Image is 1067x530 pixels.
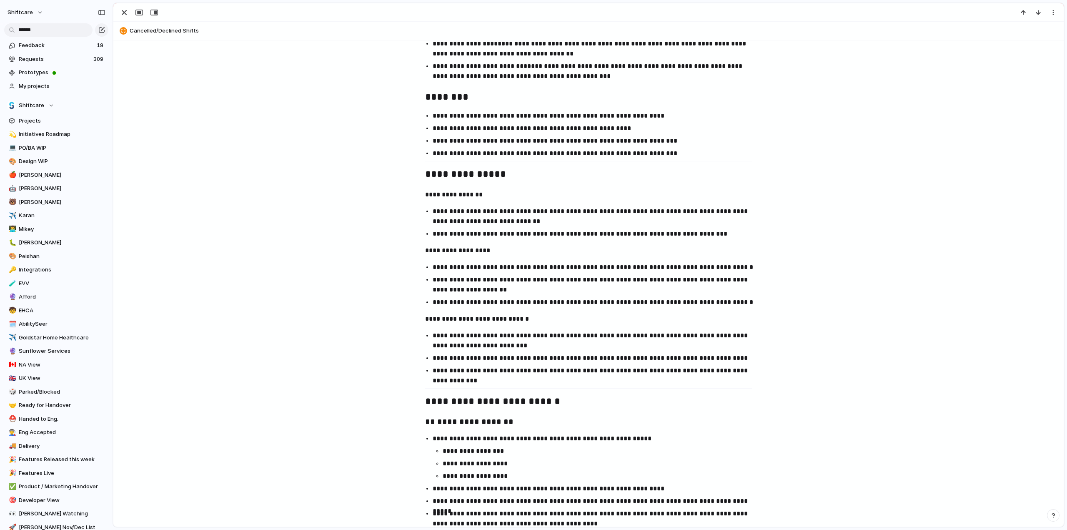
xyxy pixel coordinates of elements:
button: 🎨 [8,157,16,166]
button: Shiftcare [4,99,108,112]
div: 🇬🇧 [9,374,15,383]
span: Parked/Blocked [19,388,105,396]
span: [PERSON_NAME] [19,198,105,206]
a: 🔮Sunflower Services [4,345,108,357]
button: 🍎 [8,171,16,179]
span: NA View [19,361,105,369]
button: Cancelled/Declined Shifts [117,24,1060,38]
span: AbilitySeer [19,320,105,328]
div: 🎨 [9,251,15,261]
div: 👨‍🏭 [9,428,15,437]
a: ✈️Goldstar Home Healthcare [4,332,108,344]
button: 🤖 [8,184,16,193]
button: ⛑️ [8,415,16,423]
a: 🔮Afford [4,291,108,303]
a: 🚚Delivery [4,440,108,452]
button: 💫 [8,130,16,138]
a: Prototypes [4,66,108,79]
div: ✈️ [9,211,15,221]
a: 💫Initiatives Roadmap [4,128,108,141]
button: 🎉 [8,455,16,464]
div: ✅Product / Marketing Handover [4,480,108,493]
button: 🔮 [8,347,16,355]
div: 🎨Design WIP [4,155,108,168]
div: 🎲 [9,387,15,397]
span: Delivery [19,442,105,450]
div: ✅ [9,482,15,492]
button: shiftcare [4,6,48,19]
button: 🗓️ [8,320,16,328]
a: ⛑️Handed to Eng. [4,413,108,425]
span: Handed to Eng. [19,415,105,423]
span: Initiatives Roadmap [19,130,105,138]
div: 🎯Developer View [4,494,108,507]
button: 🤝 [8,401,16,409]
div: 🔮 [9,292,15,302]
span: Eng Accepted [19,428,105,437]
button: 🧒 [8,306,16,315]
span: Shiftcare [19,101,44,110]
a: 🇬🇧UK View [4,372,108,384]
button: 👀 [8,510,16,518]
span: Sunflower Services [19,347,105,355]
span: Mikey [19,225,105,234]
button: 🇨🇦 [8,361,16,369]
a: 🧪EVV [4,277,108,290]
a: 🤖[PERSON_NAME] [4,182,108,195]
span: Peishan [19,252,105,261]
div: 🇨🇦NA View [4,359,108,371]
span: [PERSON_NAME] [19,171,105,179]
div: 💫 [9,130,15,139]
div: 🔑 [9,265,15,275]
div: 🤖 [9,184,15,193]
div: 🎉 [9,468,15,478]
button: 🇬🇧 [8,374,16,382]
button: 💻 [8,144,16,152]
a: 👨‍🏭Eng Accepted [4,426,108,439]
a: 👀[PERSON_NAME] Watching [4,507,108,520]
a: 🗓️AbilitySeer [4,318,108,330]
button: 🐛 [8,239,16,247]
div: 👀 [9,509,15,519]
a: Feedback19 [4,39,108,52]
a: 🔑Integrations [4,264,108,276]
button: 🚚 [8,442,16,450]
a: 🎉Features Released this week [4,453,108,466]
span: Requests [19,55,91,63]
a: 🎉Features Live [4,467,108,480]
span: Design WIP [19,157,105,166]
span: Karan [19,211,105,220]
a: Projects [4,115,108,127]
button: ✈️ [8,211,16,220]
a: 👨‍💻Mikey [4,223,108,236]
div: 🍎 [9,170,15,180]
button: 🔮 [8,293,16,301]
span: Projects [19,117,105,125]
button: 🧪 [8,279,16,288]
a: 🎨Peishan [4,250,108,263]
a: ✈️Karan [4,209,108,222]
div: 🎉 [9,455,15,465]
div: 🐛 [9,238,15,248]
a: 💻PO/BA WIP [4,142,108,154]
a: 🧒EHCA [4,304,108,317]
button: 🎯 [8,496,16,505]
div: 🇨🇦 [9,360,15,369]
span: EHCA [19,306,105,315]
span: Integrations [19,266,105,274]
div: 🐻[PERSON_NAME] [4,196,108,208]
